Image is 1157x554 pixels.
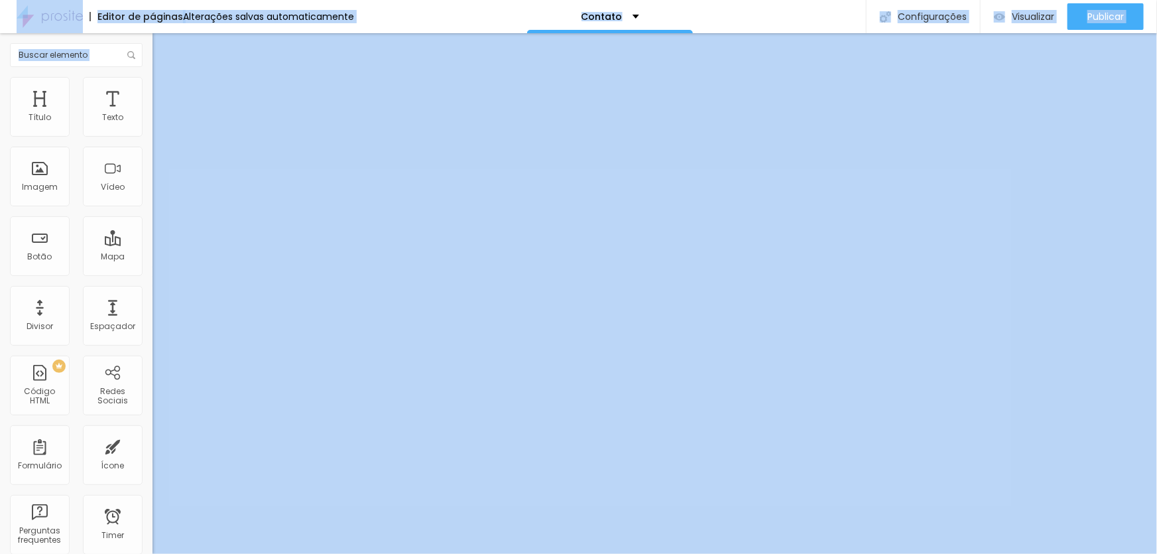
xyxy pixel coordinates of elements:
div: Ícone [101,461,125,470]
div: Imagem [22,182,58,192]
div: Redes Sociais [86,387,139,406]
div: Vídeo [101,182,125,192]
img: view-1.svg [994,11,1005,23]
div: Título [29,113,51,122]
div: Botão [28,252,52,261]
div: Formulário [18,461,62,470]
p: Contato [581,12,623,21]
div: Espaçador [90,322,135,331]
div: Texto [102,113,123,122]
div: Perguntas frequentes [13,526,66,545]
span: Visualizar [1012,11,1054,22]
button: Publicar [1067,3,1144,30]
div: Divisor [27,322,53,331]
img: Icone [880,11,891,23]
img: Icone [127,51,135,59]
button: Visualizar [981,3,1067,30]
iframe: Editor [152,33,1157,554]
div: Código HTML [13,387,66,406]
span: Publicar [1087,11,1124,22]
input: Buscar elemento [10,43,143,67]
div: Alterações salvas automaticamente [183,12,354,21]
div: Editor de páginas [90,12,183,21]
div: Mapa [101,252,125,261]
div: Timer [101,531,124,540]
